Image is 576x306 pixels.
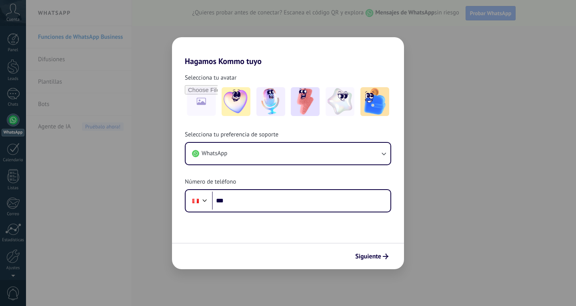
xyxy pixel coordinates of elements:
span: Número de teléfono [185,178,236,186]
span: Siguiente [355,254,381,259]
h2: Hagamos Kommo tuyo [172,37,404,66]
img: -2.jpeg [256,87,285,116]
span: WhatsApp [202,150,227,158]
img: -5.jpeg [360,87,389,116]
img: -3.jpeg [291,87,320,116]
div: Peru: + 51 [188,192,203,209]
img: -1.jpeg [222,87,250,116]
span: Selecciona tu avatar [185,74,236,82]
img: -4.jpeg [326,87,354,116]
button: WhatsApp [186,143,390,164]
span: Selecciona tu preferencia de soporte [185,131,278,139]
button: Siguiente [352,250,392,263]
